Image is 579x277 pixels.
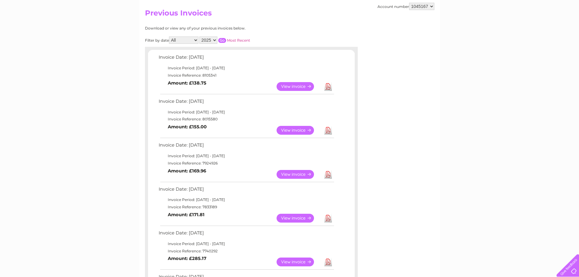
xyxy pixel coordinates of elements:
[472,26,484,30] a: Water
[539,26,553,30] a: Contact
[157,53,335,64] td: Invoice Date: [DATE]
[277,170,321,179] a: View
[526,26,535,30] a: Blog
[277,126,321,135] a: View
[227,38,250,43] a: Most Recent
[324,126,332,135] a: Download
[146,3,433,29] div: Clear Business is a trading name of Verastar Limited (registered in [GEOGRAPHIC_DATA] No. 3667643...
[168,80,206,86] b: Amount: £138.75
[487,26,501,30] a: Energy
[145,26,305,30] div: Download or view any of your previous invoices below.
[157,152,335,160] td: Invoice Period: [DATE] - [DATE]
[168,168,206,174] b: Amount: £169.96
[157,240,335,248] td: Invoice Period: [DATE] - [DATE]
[157,141,335,152] td: Invoice Date: [DATE]
[145,9,434,20] h2: Previous Invoices
[324,170,332,179] a: Download
[20,16,51,34] img: logo.png
[157,97,335,109] td: Invoice Date: [DATE]
[277,214,321,223] a: View
[377,3,434,10] div: Account number
[157,248,335,255] td: Invoice Reference: 7740292
[157,64,335,72] td: Invoice Period: [DATE] - [DATE]
[324,214,332,223] a: Download
[157,109,335,116] td: Invoice Period: [DATE] - [DATE]
[277,258,321,266] a: View
[559,26,573,30] a: Log out
[157,203,335,211] td: Invoice Reference: 7833189
[168,256,206,261] b: Amount: £285.17
[157,185,335,196] td: Invoice Date: [DATE]
[157,160,335,167] td: Invoice Reference: 7924926
[157,72,335,79] td: Invoice Reference: 8105341
[504,26,522,30] a: Telecoms
[157,229,335,240] td: Invoice Date: [DATE]
[157,116,335,123] td: Invoice Reference: 8015580
[464,3,506,11] a: 0333 014 3131
[168,212,205,217] b: Amount: £171.81
[145,36,305,44] div: Filter by date
[324,258,332,266] a: Download
[157,196,335,203] td: Invoice Period: [DATE] - [DATE]
[324,82,332,91] a: Download
[277,82,321,91] a: View
[168,124,207,130] b: Amount: £155.00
